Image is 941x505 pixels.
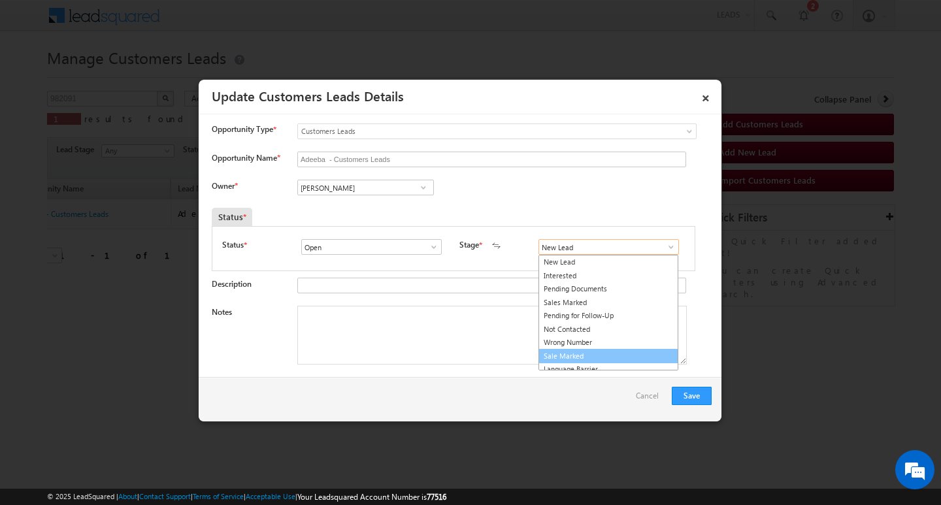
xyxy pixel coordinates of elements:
[212,123,273,135] span: Opportunity Type
[212,208,252,226] div: Status
[47,491,446,503] span: © 2025 LeadSquared | | | | |
[672,387,712,405] button: Save
[636,387,665,412] a: Cancel
[222,239,244,251] label: Status
[538,239,679,255] input: Type to Search
[301,239,442,255] input: Type to Search
[695,84,717,107] a: ×
[415,181,431,194] a: Show All Items
[538,349,678,364] a: Sale Marked
[539,255,678,269] a: New Lead
[539,282,678,296] a: Pending Documents
[212,307,232,317] label: Notes
[539,269,678,283] a: Interested
[139,492,191,500] a: Contact Support
[297,492,446,502] span: Your Leadsquared Account Number is
[17,121,239,391] textarea: Type your message and hit 'Enter'
[297,123,697,139] a: Customers Leads
[297,180,434,195] input: Type to Search
[422,240,438,253] a: Show All Items
[212,86,404,105] a: Update Customers Leads Details
[539,336,678,350] a: Wrong Number
[539,323,678,336] a: Not Contacted
[212,181,237,191] label: Owner
[659,240,676,253] a: Show All Items
[214,7,246,38] div: Minimize live chat window
[68,69,220,86] div: Chat with us now
[212,153,280,163] label: Opportunity Name
[539,363,678,376] a: Language Barrier
[118,492,137,500] a: About
[178,402,237,420] em: Start Chat
[539,296,678,310] a: Sales Marked
[459,239,479,251] label: Stage
[539,309,678,323] a: Pending for Follow-Up
[212,279,252,289] label: Description
[193,492,244,500] a: Terms of Service
[298,125,643,137] span: Customers Leads
[22,69,55,86] img: d_60004797649_company_0_60004797649
[427,492,446,502] span: 77516
[246,492,295,500] a: Acceptable Use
